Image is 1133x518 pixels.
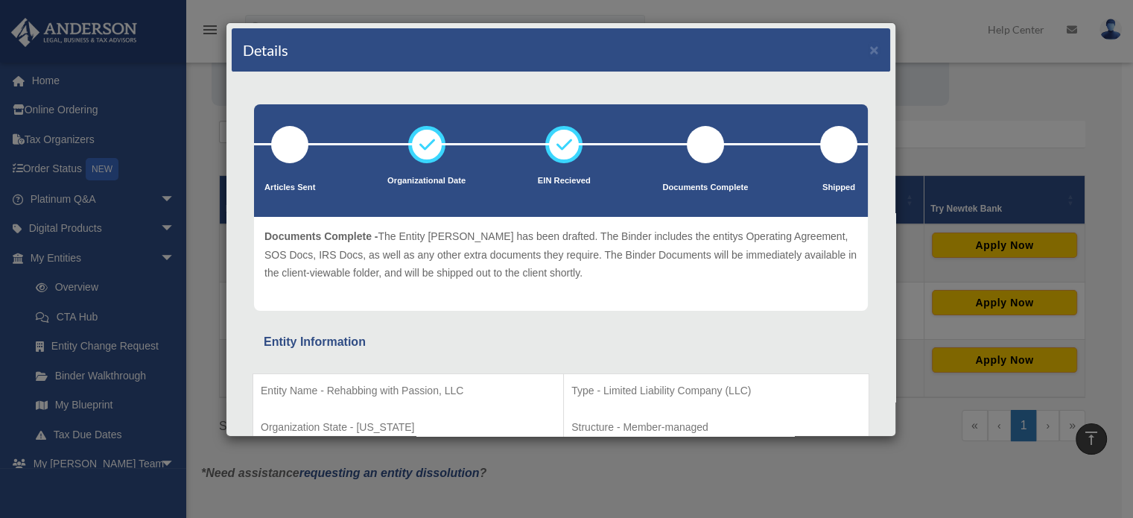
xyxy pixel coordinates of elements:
p: Organization State - [US_STATE] [261,418,556,437]
p: Shipped [820,180,857,195]
p: Entity Name - Rehabbing with Passion, LLC [261,382,556,400]
p: The Entity [PERSON_NAME] has been drafted. The Binder includes the entitys Operating Agreement, S... [264,227,857,282]
p: Documents Complete [662,180,748,195]
p: EIN Recieved [538,174,591,189]
p: Type - Limited Liability Company (LLC) [571,382,861,400]
p: Articles Sent [264,180,315,195]
span: Documents Complete - [264,230,378,242]
p: Organizational Date [387,174,466,189]
div: Entity Information [264,332,858,353]
h4: Details [243,40,288,60]
p: Structure - Member-managed [571,418,861,437]
button: × [869,42,879,57]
